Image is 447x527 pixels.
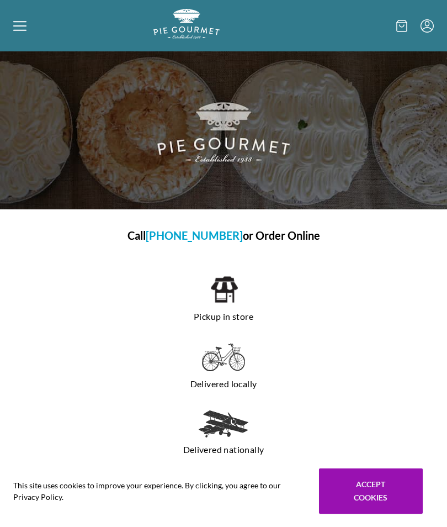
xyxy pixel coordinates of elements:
a: Logo [153,30,220,41]
h1: Call or Order Online [20,227,427,244]
button: Menu [421,19,434,33]
img: delivered locally [202,343,245,372]
p: Pickup in store [42,308,405,325]
img: delivered nationally [199,410,248,438]
p: Delivered nationally [42,441,405,459]
span: This site uses cookies to improve your experience. By clicking, you agree to our Privacy Policy. [13,479,304,503]
img: logo [153,9,220,39]
a: [PHONE_NUMBER] [146,229,243,242]
img: pickup in store [210,275,238,304]
p: Delivered locally [42,375,405,393]
button: Accept cookies [319,468,423,514]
